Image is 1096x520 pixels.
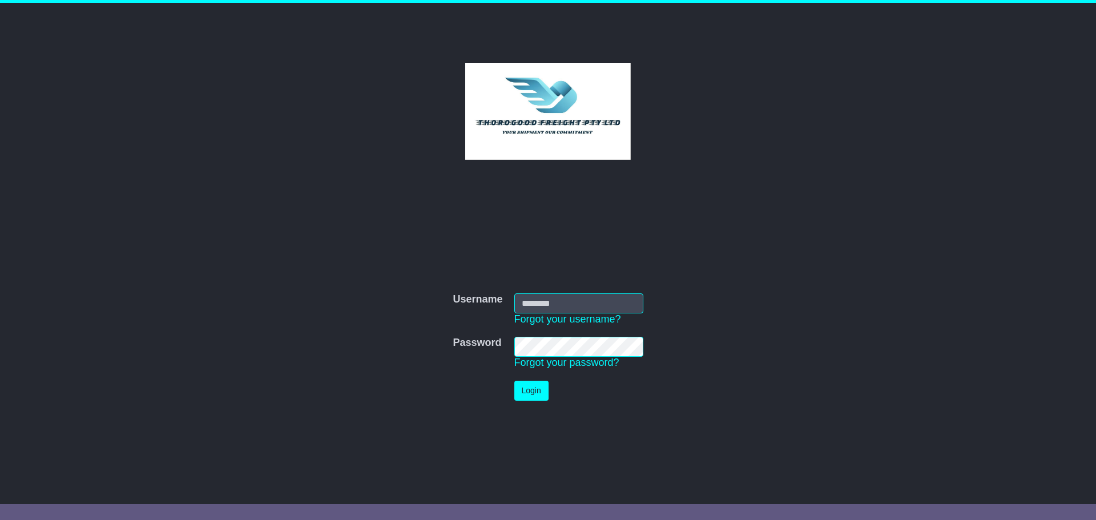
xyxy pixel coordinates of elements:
[514,381,549,401] button: Login
[514,357,619,368] a: Forgot your password?
[514,313,621,325] a: Forgot your username?
[453,337,501,349] label: Password
[453,293,502,306] label: Username
[465,63,631,160] img: Thorogood Freight Pty Ltd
